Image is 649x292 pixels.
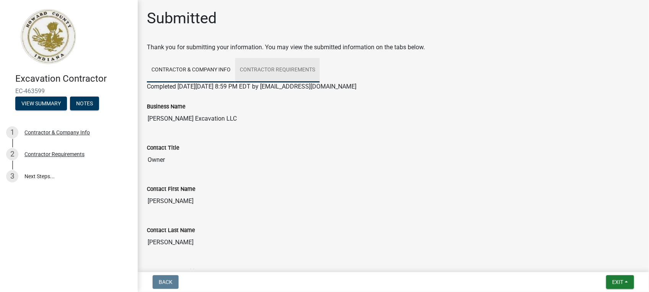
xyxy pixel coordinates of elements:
label: Business Name [147,104,185,110]
img: Howard County, Indiana [15,8,81,65]
div: Contractor Requirements [24,152,85,157]
span: Completed [DATE][DATE] 8:59 PM EDT by [EMAIL_ADDRESS][DOMAIN_NAME] [147,83,356,90]
span: Back [159,279,172,285]
label: Contact Title [147,145,179,151]
div: Contractor & Company Info [24,130,90,135]
h1: Submitted [147,9,217,27]
span: Exit [612,279,623,285]
div: Thank you for submitting your information. You may view the submitted information on the tabs below. [147,43,640,52]
wm-modal-confirm: Notes [70,101,99,107]
h4: Excavation Contractor [15,73,132,84]
a: Contractor Requirements [235,58,320,82]
button: Notes [70,97,99,110]
wm-modal-confirm: Summary [15,101,67,107]
a: Contractor & Company Info [147,58,235,82]
button: Back [153,275,179,289]
button: View Summary [15,97,67,110]
span: EC-463599 [15,87,122,95]
div: 3 [6,170,18,182]
label: Contact First Name [147,187,195,192]
label: Contact Last Name [147,228,195,233]
button: Exit [606,275,634,289]
div: 1 [6,126,18,139]
div: 2 [6,148,18,160]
